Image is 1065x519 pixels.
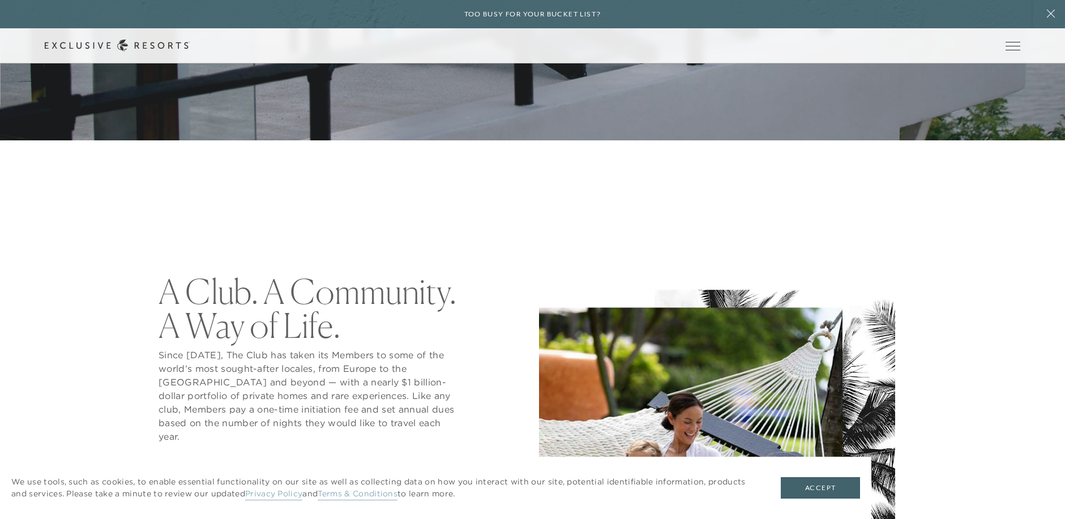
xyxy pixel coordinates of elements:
[11,476,758,500] p: We use tools, such as cookies, to enable essential functionality on our site as well as collectin...
[1006,42,1020,50] button: Open navigation
[159,274,463,342] h2: A Club. A Community. A Way of Life.
[159,348,463,443] p: Since [DATE], The Club has taken its Members to some of the world’s most sought-after locales, fr...
[781,477,860,499] button: Accept
[464,9,601,20] h6: Too busy for your bucket list?
[245,488,302,500] a: Privacy Policy
[318,488,397,500] a: Terms & Conditions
